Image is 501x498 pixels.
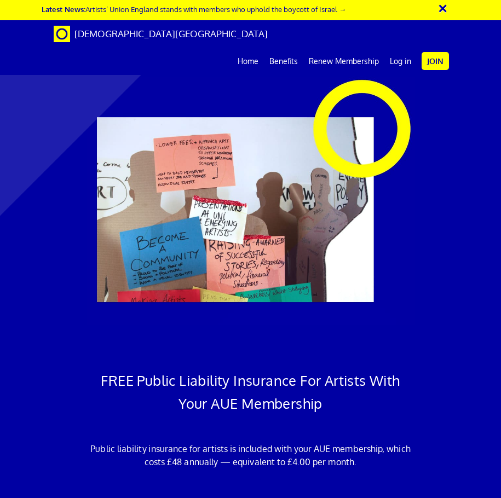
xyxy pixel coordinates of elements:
a: Join [422,52,449,70]
a: Renew Membership [303,48,384,75]
span: [DEMOGRAPHIC_DATA][GEOGRAPHIC_DATA] [74,28,268,39]
a: Benefits [264,48,303,75]
a: Latest News:Artists’ Union England stands with members who uphold the boycott of Israel → [42,4,346,14]
strong: Latest News: [42,4,85,14]
h1: FREE Public Liability Insurance For Artists With Your AUE Membership [88,369,413,415]
a: Home [232,48,264,75]
a: Log in [384,48,417,75]
p: Public liability insurance for artists is included with your AUE membership, which costs £48 annu... [88,442,413,468]
a: Brand [DEMOGRAPHIC_DATA][GEOGRAPHIC_DATA] [45,20,276,48]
